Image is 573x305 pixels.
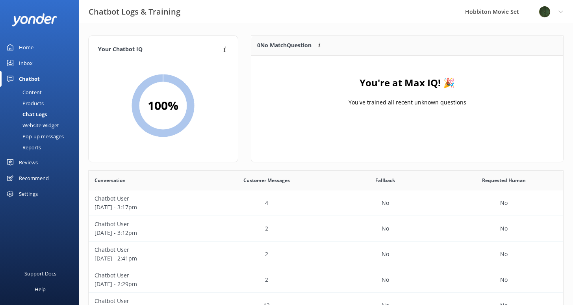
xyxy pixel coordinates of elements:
[19,154,38,170] div: Reviews
[5,87,79,98] a: Content
[89,190,563,216] div: row
[5,131,64,142] div: Pop-up messages
[19,186,38,202] div: Settings
[265,224,268,233] p: 2
[19,71,40,87] div: Chatbot
[95,177,126,184] span: Conversation
[382,199,389,207] p: No
[89,216,563,242] div: row
[98,45,221,54] h4: Your Chatbot IQ
[348,98,466,107] p: You've trained all recent unknown questions
[500,250,508,259] p: No
[5,131,79,142] a: Pop-up messages
[5,142,79,153] a: Reports
[5,109,79,120] a: Chat Logs
[265,199,268,207] p: 4
[500,224,508,233] p: No
[251,56,563,134] div: grid
[382,224,389,233] p: No
[12,13,57,26] img: yonder-white-logo.png
[89,6,180,18] h3: Chatbot Logs & Training
[5,98,79,109] a: Products
[35,281,46,297] div: Help
[5,98,44,109] div: Products
[482,177,526,184] span: Requested Human
[257,41,312,50] p: 0 No Match Question
[95,220,201,229] p: Chatbot User
[95,203,201,212] p: [DATE] - 3:17pm
[375,177,395,184] span: Fallback
[95,271,201,280] p: Chatbot User
[89,267,563,293] div: row
[95,245,201,254] p: Chatbot User
[19,55,33,71] div: Inbox
[382,250,389,259] p: No
[95,254,201,263] p: [DATE] - 2:41pm
[5,109,47,120] div: Chat Logs
[5,87,42,98] div: Content
[500,199,508,207] p: No
[24,266,56,281] div: Support Docs
[5,120,59,131] div: Website Widget
[148,96,178,115] h2: 100 %
[19,170,49,186] div: Recommend
[265,250,268,259] p: 2
[500,275,508,284] p: No
[89,242,563,267] div: row
[243,177,290,184] span: Customer Messages
[95,280,201,288] p: [DATE] - 2:29pm
[5,120,79,131] a: Website Widget
[5,142,41,153] div: Reports
[19,39,33,55] div: Home
[539,6,551,18] img: 34-1720495293.png
[95,229,201,237] p: [DATE] - 3:12pm
[360,75,455,90] h4: You're at Max IQ! 🎉
[382,275,389,284] p: No
[265,275,268,284] p: 2
[95,194,201,203] p: Chatbot User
